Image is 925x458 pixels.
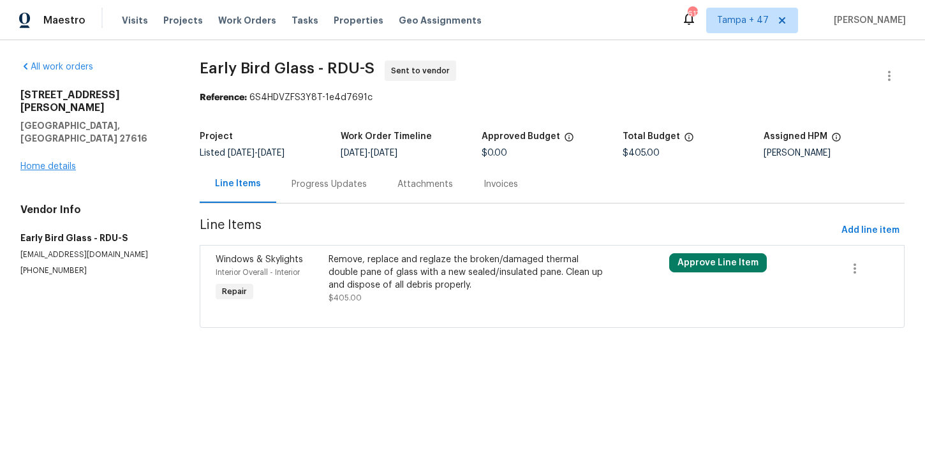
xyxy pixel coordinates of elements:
span: Properties [334,14,383,27]
span: - [228,149,285,158]
span: The total cost of line items that have been proposed by Opendoor. This sum includes line items th... [684,132,694,149]
span: Line Items [200,219,836,242]
span: Visits [122,14,148,27]
h5: Total Budget [623,132,680,141]
span: [DATE] [371,149,397,158]
button: Approve Line Item [669,253,767,272]
span: Interior Overall - Interior [216,269,300,276]
h5: Early Bird Glass - RDU-S [20,232,169,244]
span: $405.00 [623,149,660,158]
span: [DATE] [228,149,255,158]
div: 613 [688,8,697,20]
div: Invoices [484,178,518,191]
a: Home details [20,162,76,171]
span: The total cost of line items that have been approved by both Opendoor and the Trade Partner. This... [564,132,574,149]
div: 6S4HDVZFS3Y8T-1e4d7691c [200,91,905,104]
p: [PHONE_NUMBER] [20,265,169,276]
span: Listed [200,149,285,158]
span: Early Bird Glass - RDU-S [200,61,374,76]
h2: [STREET_ADDRESS][PERSON_NAME] [20,89,169,114]
span: [DATE] [341,149,367,158]
h5: Approved Budget [482,132,560,141]
span: Geo Assignments [399,14,482,27]
h4: Vendor Info [20,203,169,216]
span: Tasks [292,16,318,25]
p: [EMAIL_ADDRESS][DOMAIN_NAME] [20,249,169,260]
div: Remove, replace and reglaze the broken/damaged thermal double pane of glass with a new sealed/ins... [329,253,605,292]
span: - [341,149,397,158]
span: The hpm assigned to this work order. [831,132,841,149]
a: All work orders [20,63,93,71]
div: [PERSON_NAME] [764,149,905,158]
button: Add line item [836,219,905,242]
h5: Assigned HPM [764,132,827,141]
span: Sent to vendor [391,64,455,77]
h5: Work Order Timeline [341,132,432,141]
span: [PERSON_NAME] [829,14,906,27]
span: Add line item [841,223,899,239]
span: Projects [163,14,203,27]
div: Attachments [397,178,453,191]
span: Windows & Skylights [216,255,303,264]
span: Repair [217,285,252,298]
span: Maestro [43,14,85,27]
b: Reference: [200,93,247,102]
div: Line Items [215,177,261,190]
span: [DATE] [258,149,285,158]
h5: Project [200,132,233,141]
span: $405.00 [329,294,362,302]
span: Work Orders [218,14,276,27]
div: Progress Updates [292,178,367,191]
span: Tampa + 47 [717,14,769,27]
span: $0.00 [482,149,507,158]
h5: [GEOGRAPHIC_DATA], [GEOGRAPHIC_DATA] 27616 [20,119,169,145]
